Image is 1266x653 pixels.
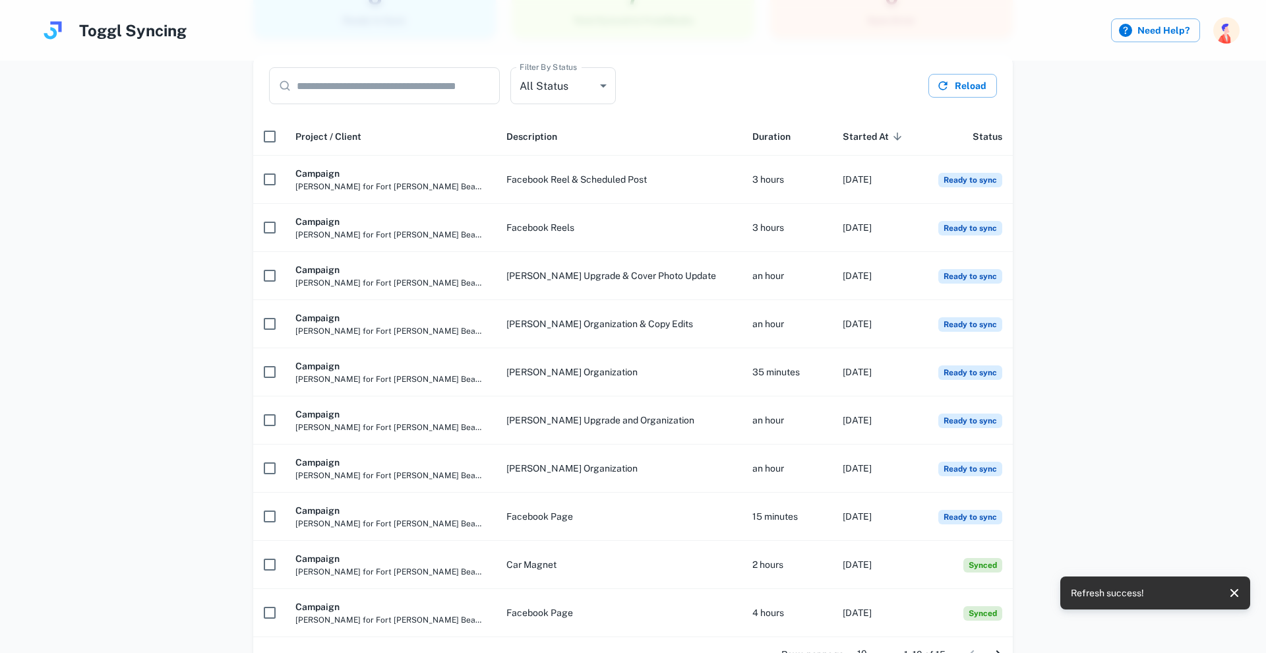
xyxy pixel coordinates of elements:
[295,421,485,433] span: [PERSON_NAME] for Fort [PERSON_NAME] Beach Council
[295,129,361,144] span: Project / Client
[520,61,577,73] label: Filter By Status
[742,396,832,445] td: an hour
[843,129,906,144] span: Started At
[496,252,742,300] td: [PERSON_NAME] Upgrade & Cover Photo Update
[295,181,485,193] span: [PERSON_NAME] for Fort [PERSON_NAME] Beach Council
[742,156,832,204] td: 3 hours
[496,493,742,541] td: Facebook Page
[938,269,1002,284] span: Ready to sync
[295,277,485,289] span: [PERSON_NAME] for Fort [PERSON_NAME] Beach Council
[295,566,485,578] span: [PERSON_NAME] for Fort [PERSON_NAME] Beach Council
[928,74,997,98] button: Reload
[752,129,791,144] span: Duration
[79,18,187,42] h4: Toggl Syncing
[295,503,485,518] h6: Campaign
[295,166,485,181] h6: Campaign
[40,17,66,44] img: logo.svg
[973,129,1002,144] span: Status
[496,300,742,348] td: [PERSON_NAME] Organization & Copy Edits
[832,493,922,541] td: [DATE]
[742,252,832,300] td: an hour
[832,396,922,445] td: [DATE]
[253,117,1013,637] div: scrollable content
[1071,580,1144,606] div: Refresh success!
[510,67,616,104] div: All Status
[295,518,485,530] span: [PERSON_NAME] for Fort [PERSON_NAME] Beach Council
[832,156,922,204] td: [DATE]
[832,252,922,300] td: [DATE]
[742,589,832,637] td: 4 hours
[832,348,922,396] td: [DATE]
[938,365,1002,380] span: Ready to sync
[938,510,1002,524] span: Ready to sync
[295,407,485,421] h6: Campaign
[742,493,832,541] td: 15 minutes
[742,541,832,589] td: 2 hours
[832,589,922,637] td: [DATE]
[496,156,742,204] td: Facebook Reel & Scheduled Post
[938,414,1002,428] span: Ready to sync
[295,600,485,614] h6: Campaign
[295,325,485,337] span: [PERSON_NAME] for Fort [PERSON_NAME] Beach Council
[295,359,485,373] h6: Campaign
[496,348,742,396] td: [PERSON_NAME] Organization
[938,173,1002,187] span: Ready to sync
[938,462,1002,476] span: Ready to sync
[295,614,485,626] span: [PERSON_NAME] for Fort [PERSON_NAME] Beach Council
[1111,18,1200,42] label: Need Help?
[295,373,485,385] span: [PERSON_NAME] for Fort [PERSON_NAME] Beach Council
[295,311,485,325] h6: Campaign
[963,558,1002,573] span: Synced
[832,300,922,348] td: [DATE]
[742,204,832,252] td: 3 hours
[496,589,742,637] td: Facebook Page
[496,445,742,493] td: [PERSON_NAME] Organization
[742,300,832,348] td: an hour
[938,221,1002,235] span: Ready to sync
[496,541,742,589] td: Car Magnet
[1213,17,1240,44] img: photoURL
[832,445,922,493] td: [DATE]
[832,204,922,252] td: [DATE]
[938,317,1002,332] span: Ready to sync
[295,214,485,229] h6: Campaign
[742,348,832,396] td: 35 minutes
[295,455,485,470] h6: Campaign
[1224,582,1245,604] button: close
[832,541,922,589] td: [DATE]
[295,229,485,241] span: [PERSON_NAME] for Fort [PERSON_NAME] Beach Council
[295,551,485,566] h6: Campaign
[295,263,485,277] h6: Campaign
[295,470,485,482] span: [PERSON_NAME] for Fort [PERSON_NAME] Beach Council
[496,396,742,445] td: [PERSON_NAME] Upgrade and Organization
[963,606,1002,621] span: Synced
[742,445,832,493] td: an hour
[506,129,557,144] span: Description
[496,204,742,252] td: Facebook Reels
